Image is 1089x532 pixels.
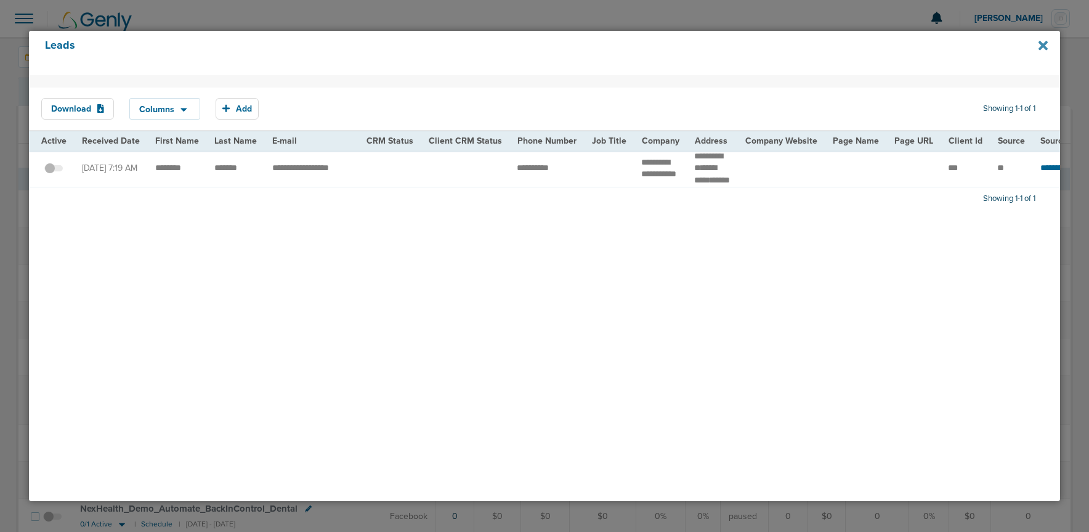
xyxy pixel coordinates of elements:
[998,136,1025,146] span: Source
[236,104,252,114] span: Add
[41,136,67,146] span: Active
[983,104,1035,114] span: Showing 1-1 of 1
[82,136,140,146] span: Received Date
[687,131,737,150] th: Address
[949,136,982,146] span: Client Id
[214,136,257,146] span: Last Name
[41,98,114,120] button: Download
[983,194,1035,204] span: Showing 1-1 of 1
[517,136,577,146] span: Phone Number
[584,131,634,150] th: Job Title
[894,136,933,146] span: Page URL
[634,131,687,150] th: Company
[75,150,148,187] td: [DATE] 7:19 AM
[216,98,259,120] button: Add
[825,131,886,150] th: Page Name
[155,136,199,146] span: First Name
[139,105,174,114] span: Columns
[737,131,825,150] th: Company Website
[366,136,413,146] span: CRM Status
[272,136,297,146] span: E-mail
[421,131,509,150] th: Client CRM Status
[45,39,947,67] h4: Leads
